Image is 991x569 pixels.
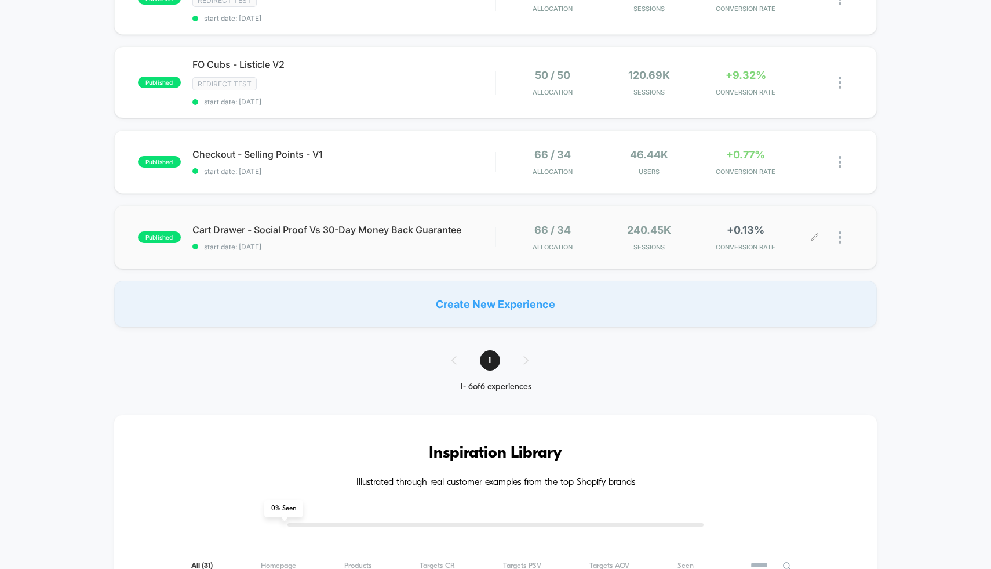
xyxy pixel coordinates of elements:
span: Cart Drawer - Social Proof Vs 30-Day Money Back Guarantee [192,224,495,235]
span: FO Cubs - Listicle V2 [192,59,495,70]
span: 50 / 50 [535,69,570,81]
span: Redirect Test [192,77,257,90]
span: 46.44k [630,148,668,161]
span: 66 / 34 [534,148,571,161]
span: CONVERSION RATE [700,168,790,176]
span: +0.77% [726,148,765,161]
h4: Illustrated through real customer examples from the top Shopify brands [149,477,843,488]
span: Sessions [604,88,694,96]
span: 240.45k [627,224,671,236]
img: close [839,231,841,244]
span: published [138,156,181,168]
span: Allocation [533,5,573,13]
span: start date: [DATE] [192,167,495,176]
span: Allocation [533,168,573,176]
span: published [138,231,181,243]
span: start date: [DATE] [192,242,495,251]
span: 0 % Seen [264,500,303,517]
span: CONVERSION RATE [700,5,790,13]
span: start date: [DATE] [192,97,495,106]
span: Users [604,168,694,176]
span: Allocation [533,88,573,96]
span: Sessions [604,5,694,13]
span: start date: [DATE] [192,14,495,23]
span: published [138,77,181,88]
span: CONVERSION RATE [700,88,790,96]
span: +0.13% [727,224,764,236]
img: close [839,156,841,168]
span: Allocation [533,243,573,251]
span: 120.69k [628,69,670,81]
div: Create New Experience [114,281,877,327]
span: +9.32% [726,69,766,81]
span: CONVERSION RATE [700,243,790,251]
span: 1 [480,350,500,371]
span: 66 / 34 [534,224,571,236]
span: Checkout - Selling Points - V1 [192,148,495,160]
img: close [839,77,841,89]
div: 1 - 6 of 6 experiences [440,382,552,392]
h3: Inspiration Library [149,444,843,463]
span: Sessions [604,243,694,251]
